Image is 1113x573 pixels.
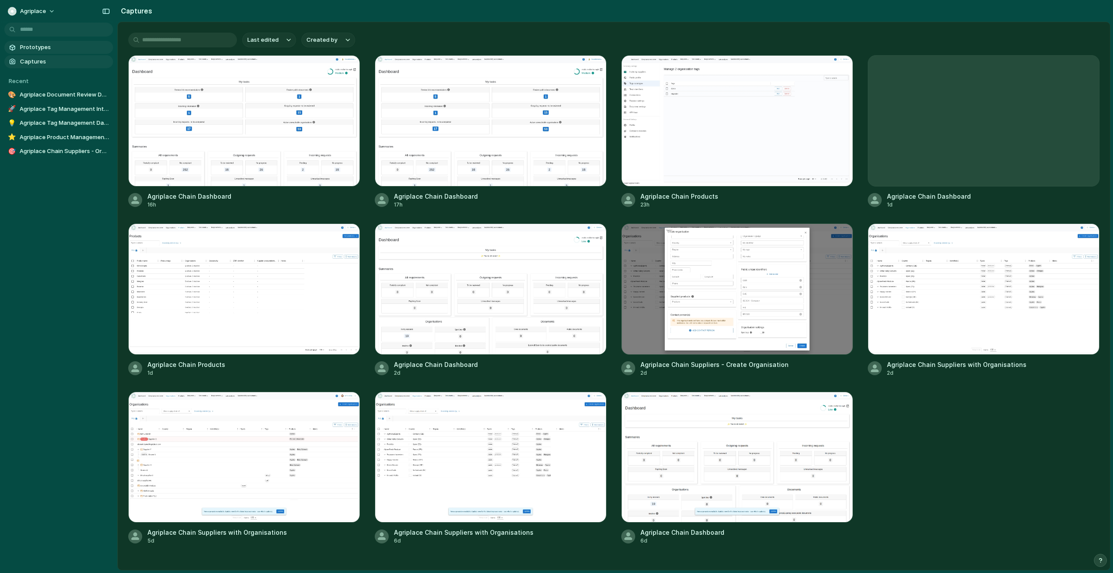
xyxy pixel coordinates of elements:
[8,90,16,99] div: 🎨
[4,88,113,101] a: 🎨Agriplace Document Review Dashboard
[307,36,337,44] span: Created by
[242,33,296,47] button: Last edited
[20,43,110,52] span: Prototypes
[147,360,225,369] div: Agriplace Chain Products
[20,133,110,142] span: Agriplace Product Management Flow
[147,528,287,537] div: Agriplace Chain Suppliers with Organisations
[4,145,113,158] a: 🎯Agriplace Chain Suppliers - Organization Search
[147,537,287,545] div: 5d
[8,147,16,156] div: 🎯
[20,90,110,99] span: Agriplace Document Review Dashboard
[301,33,355,47] button: Created by
[394,528,533,537] div: Agriplace Chain Suppliers with Organisations
[394,360,478,369] div: Agriplace Chain Dashboard
[147,192,231,201] div: Agriplace Chain Dashboard
[394,192,478,201] div: Agriplace Chain Dashboard
[887,369,1026,377] div: 2d
[394,537,533,545] div: 6d
[640,201,718,209] div: 23h
[8,105,16,113] div: 🚀
[4,41,113,54] a: Prototypes
[394,201,478,209] div: 17h
[20,119,110,127] span: Agriplace Tag Management Dashboard
[4,55,113,68] a: Captures
[117,6,152,16] h2: Captures
[20,57,110,66] span: Captures
[4,117,113,130] a: 💡Agriplace Tag Management Dashboard
[147,369,225,377] div: 1d
[20,147,110,156] span: Agriplace Chain Suppliers - Organization Search
[640,537,724,545] div: 6d
[8,119,16,127] div: 💡
[640,192,718,201] div: Agriplace Chain Products
[640,360,789,369] div: Agriplace Chain Suppliers - Create Organisation
[887,201,971,209] div: 1d
[4,4,60,18] button: Agriplace
[640,528,724,537] div: Agriplace Chain Dashboard
[4,131,113,144] a: ⭐Agriplace Product Management Flow
[640,369,789,377] div: 2d
[147,201,231,209] div: 16h
[4,103,113,116] a: 🚀Agriplace Tag Management Interface
[8,133,16,142] div: ⭐
[20,105,110,113] span: Agriplace Tag Management Interface
[20,7,46,16] span: Agriplace
[9,77,29,84] span: Recent
[394,369,478,377] div: 2d
[887,360,1026,369] div: Agriplace Chain Suppliers with Organisations
[247,36,279,44] span: Last edited
[887,192,971,201] div: Agriplace Chain Dashboard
